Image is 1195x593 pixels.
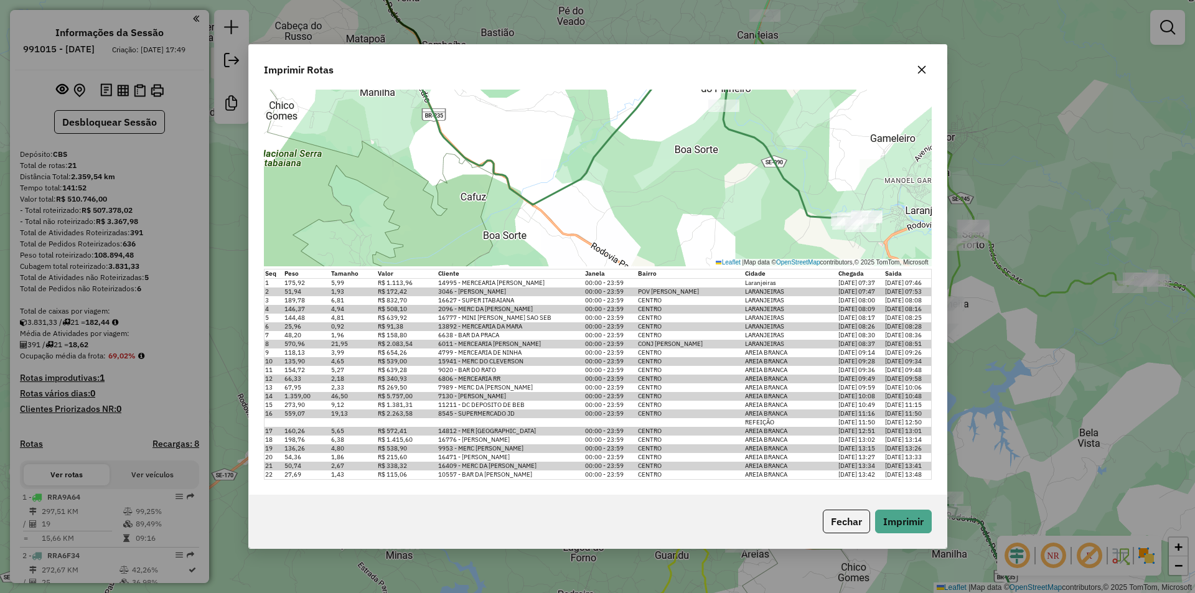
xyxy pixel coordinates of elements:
[284,314,330,322] td: 144,48
[377,427,437,436] td: R$ 572,41
[264,314,284,322] td: 5
[884,375,931,383] td: [DATE] 09:58
[438,366,584,375] td: 9020 - BAR DO RATO
[438,470,584,480] td: 10557 - BAR DA [PERSON_NAME]
[438,409,584,418] td: 8545 - SUPERMERCADO JD
[284,357,330,366] td: 135,90
[884,383,931,392] td: [DATE] 10:06
[584,392,638,401] td: 00:00 - 23:59
[838,383,884,392] td: [DATE] 09:59
[584,427,638,436] td: 00:00 - 23:59
[637,357,744,366] td: CENTRO
[776,259,820,266] a: OpenStreetMap
[884,418,931,427] td: [DATE] 12:50
[838,401,884,409] td: [DATE] 10:49
[284,427,330,436] td: 160,26
[637,436,744,444] td: CENTRO
[584,409,638,418] td: 00:00 - 23:59
[884,348,931,357] td: [DATE] 09:26
[823,510,870,533] button: Fechar
[330,444,377,453] td: 4,80
[264,383,284,392] td: 13
[745,305,784,313] span: LARANJEIRAS
[330,470,377,480] td: 1,43
[838,444,884,453] td: [DATE] 13:15
[838,366,884,375] td: [DATE] 09:36
[284,287,330,296] td: 51,94
[637,427,744,436] td: CENTRO
[637,409,744,418] td: CENTRO
[377,366,437,375] td: R$ 639,28
[438,348,584,357] td: 4799 - MERCEARIA DE NINHA
[284,366,330,375] td: 154,72
[637,366,744,375] td: CENTRO
[884,322,931,331] td: [DATE] 08:28
[838,436,884,444] td: [DATE] 13:02
[284,409,330,418] td: 559,07
[377,269,437,279] th: Valor
[330,348,377,357] td: 3,99
[838,375,884,383] td: [DATE] 09:49
[637,383,744,392] td: CENTRO
[745,340,784,348] span: LARANJEIRAS
[637,348,744,357] td: CENTRO
[264,287,284,296] td: 2
[745,287,784,296] span: LARANJEIRAS
[838,392,884,401] td: [DATE] 10:08
[744,269,838,279] th: Cidade
[264,348,284,357] td: 9
[264,322,284,331] td: 6
[584,322,638,331] td: 00:00 - 23:59
[284,279,330,288] td: 175,92
[330,305,377,314] td: 4,94
[284,444,330,453] td: 136,26
[884,305,931,314] td: [DATE] 08:16
[884,444,931,453] td: [DATE] 13:26
[637,375,744,383] td: CENTRO
[745,296,784,304] span: LARANJEIRAS
[584,436,638,444] td: 00:00 - 23:59
[264,392,284,401] td: 14
[584,331,638,340] td: 00:00 - 23:59
[377,470,437,480] td: R$ 115,06
[743,259,744,266] span: |
[884,392,931,401] td: [DATE] 10:48
[745,392,787,400] span: AREIA BRANCA
[584,348,638,357] td: 00:00 - 23:59
[284,305,330,314] td: 146,37
[284,470,330,480] td: 27,69
[377,392,437,401] td: R$ 5.757,00
[330,436,377,444] td: 6,38
[884,340,931,348] td: [DATE] 08:51
[584,287,638,296] td: 00:00 - 23:59
[438,392,584,401] td: 7130 - [PERSON_NAME]
[330,287,377,296] td: 1,93
[884,436,931,444] td: [DATE] 13:14
[884,470,931,480] td: [DATE] 13:48
[284,436,330,444] td: 198,76
[584,375,638,383] td: 00:00 - 23:59
[716,259,741,266] a: Leaflet
[377,444,437,453] td: R$ 538,90
[264,366,284,375] td: 11
[438,269,584,279] th: Cliente
[264,279,284,288] td: 1
[838,418,884,427] td: [DATE] 11:50
[377,383,437,392] td: R$ 269,50
[745,383,787,391] span: AREIA BRANCA
[838,427,884,436] td: [DATE] 12:51
[330,314,377,322] td: 4,81
[884,409,931,418] td: [DATE] 11:50
[584,444,638,453] td: 00:00 - 23:59
[264,340,284,348] td: 8
[637,322,744,331] td: CENTRO
[637,269,744,279] th: Bairro
[838,269,884,279] th: Chegada
[745,357,787,365] span: AREIA BRANCA
[377,305,437,314] td: R$ 508,10
[875,510,932,533] button: Imprimir
[438,427,584,436] td: 14812 - MER [GEOGRAPHIC_DATA]
[884,401,931,409] td: [DATE] 11:15
[284,269,330,279] th: Peso
[745,348,787,357] span: AREIA BRANCA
